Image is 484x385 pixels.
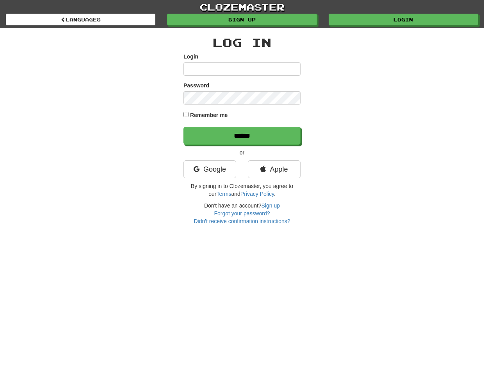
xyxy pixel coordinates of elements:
[183,82,209,89] label: Password
[240,191,274,197] a: Privacy Policy
[6,14,155,25] a: Languages
[216,191,231,197] a: Terms
[183,53,198,60] label: Login
[167,14,317,25] a: Sign up
[183,36,301,49] h2: Log In
[183,182,301,198] p: By signing in to Clozemaster, you agree to our and .
[214,210,270,216] a: Forgot your password?
[248,160,301,178] a: Apple
[262,202,280,209] a: Sign up
[183,202,301,225] div: Don't have an account?
[183,160,236,178] a: Google
[194,218,290,224] a: Didn't receive confirmation instructions?
[329,14,478,25] a: Login
[183,149,301,156] p: or
[190,111,228,119] label: Remember me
